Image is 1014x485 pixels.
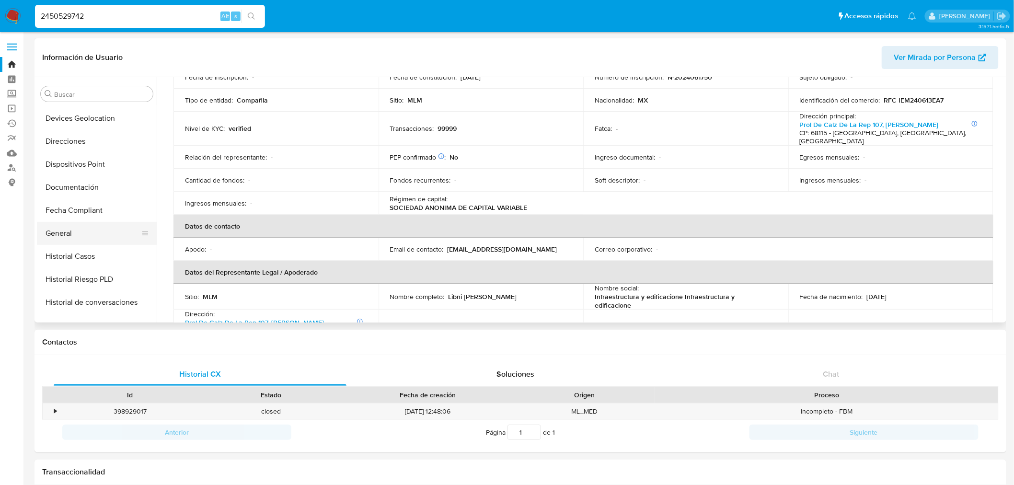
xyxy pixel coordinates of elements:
span: Chat [823,369,840,380]
p: E-mail de contacto : [595,322,650,331]
button: Buscar [45,90,52,98]
p: Relación del representante : [185,153,267,162]
a: Salir [997,11,1007,21]
p: Ingresos mensuales : [800,176,861,185]
p: - [656,245,658,254]
p: Identificación : [800,322,848,331]
div: Estado [207,390,334,400]
h4: CP: 68115 - [GEOGRAPHIC_DATA], [GEOGRAPHIC_DATA], [GEOGRAPHIC_DATA] [800,129,978,146]
h1: Transaccionalidad [42,467,999,477]
p: Libni [PERSON_NAME] [449,292,517,301]
p: Soft descriptor : [595,176,640,185]
button: Direcciones [37,130,157,153]
p: Fondos recurrentes : [390,176,451,185]
div: Proceso [662,390,991,400]
th: Datos del Representante Legal / Apoderado [173,261,993,284]
p: 99999 [438,124,457,133]
p: Número de inscripción : [595,73,664,81]
p: Tipo de entidad : [185,96,233,104]
p: Fecha de constitución : [390,73,457,81]
p: Compañia [237,96,268,104]
p: marianathalie.grajeda@mercadolibre.com.mx [939,12,993,21]
span: Historial CX [179,369,221,380]
p: Dirección : [185,310,215,318]
p: - [865,176,867,185]
p: Fatca : [595,124,612,133]
span: 1 [553,427,555,437]
div: Origen [521,390,648,400]
p: Sujeto obligado : [800,73,847,81]
button: Ver Mirada por Persona [882,46,999,69]
p: Nacionalidad : [595,96,634,104]
span: Página de [486,425,555,440]
button: General [37,222,149,245]
div: ML_MED [514,404,655,419]
p: No [450,153,459,162]
p: Ingresos mensuales : [185,199,246,208]
h1: Contactos [42,337,999,347]
p: - [654,322,656,331]
div: [DATE] 12:48:06 [341,404,514,419]
p: - [455,176,457,185]
p: SOCIEDAD ANONIMA DE CAPITAL VARIABLE [390,203,528,212]
p: PEP confirmado : [390,153,446,162]
button: Devices Geolocation [37,107,157,130]
p: Fecha de inscripción : [185,73,248,81]
p: - [252,73,254,81]
input: Buscar [54,90,149,99]
p: MX [638,96,648,104]
p: Sitio : [390,96,404,104]
div: closed [200,404,341,419]
div: 398929017 [59,404,200,419]
p: RFC IEM240613EA7 [884,96,944,104]
button: search-icon [242,10,261,23]
p: Nacionalidad : [390,322,429,331]
p: Nivel de KYC : [185,124,225,133]
p: Dirección principal : [800,112,856,120]
div: Fecha de creación [348,390,507,400]
span: Ver Mirada por Persona [894,46,976,69]
span: Alt [221,12,229,21]
a: Prol De Calz De La Rep 107, [PERSON_NAME] [800,120,939,129]
p: - [250,199,252,208]
p: [DATE] [867,292,887,301]
button: Historial Casos [37,245,157,268]
p: MLM [203,292,218,301]
p: Régimen de capital : [390,195,448,203]
p: - [864,153,865,162]
button: Fecha Compliant [37,199,157,222]
p: Egresos mensuales : [800,153,860,162]
p: Nombre completo : [390,292,445,301]
span: Soluciones [497,369,535,380]
p: Identificación del comercio : [800,96,880,104]
p: - [271,153,273,162]
p: MX [433,322,443,331]
p: - [851,73,853,81]
p: MLM [408,96,423,104]
p: CURP CAPL950921MOCXRB06 [852,322,948,331]
p: Ingreso documental : [595,153,655,162]
p: [EMAIL_ADDRESS][DOMAIN_NAME] [448,245,557,254]
p: N-2024061750 [668,73,712,81]
p: - [210,245,212,254]
a: Notificaciones [908,12,916,20]
p: Email de contacto : [390,245,444,254]
p: Fecha de nacimiento : [800,292,863,301]
button: Dispositivos Point [37,153,157,176]
div: • [54,407,57,416]
p: Apodo : [185,245,206,254]
p: - [644,176,645,185]
p: Nombre social : [595,284,639,292]
p: - [248,176,250,185]
button: Historial de conversaciones [37,291,157,314]
span: s [234,12,237,21]
th: Datos de contacto [173,215,993,238]
button: Anterior [62,425,291,440]
button: Documentación [37,176,157,199]
p: Transacciones : [390,124,434,133]
p: [DATE] [461,73,481,81]
input: Buscar usuario o caso... [35,10,265,23]
p: Correo corporativo : [595,245,652,254]
button: IV Challenges [37,314,157,337]
div: Id [66,390,194,400]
